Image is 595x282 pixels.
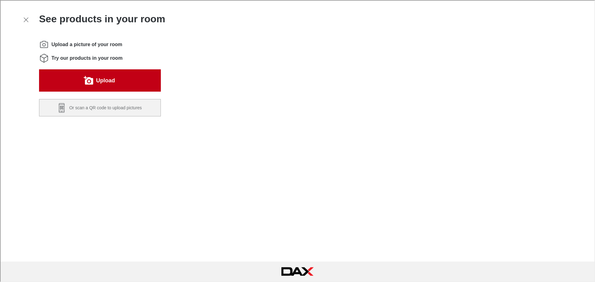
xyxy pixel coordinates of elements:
button: Upload a picture of your room [38,69,160,91]
a: Visit DAX homepage [272,264,322,277]
label: Upload [95,75,114,85]
ol: Instructions [38,39,160,63]
button: Scan a QR code to upload pictures [38,98,160,116]
span: Upload a picture of your room [51,41,121,47]
span: Try our products in your room [51,54,122,61]
button: Exit visualizer [20,14,31,25]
